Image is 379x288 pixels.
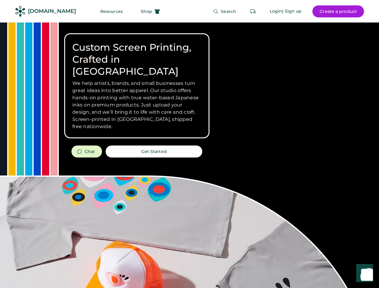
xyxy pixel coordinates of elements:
button: Chat [71,145,102,157]
button: Retrieve an order [247,5,259,17]
span: Search [221,9,236,13]
div: | Sign up [282,8,302,14]
button: Resources [93,5,130,17]
h1: Custom Screen Printing, Crafted in [GEOGRAPHIC_DATA] [72,41,201,77]
img: Rendered Logo - Screens [15,6,26,16]
h3: We help artists, brands, and small businesses turn great ideas into better apparel. Our studio of... [72,80,201,130]
span: Shop [141,9,152,13]
button: Search [206,5,243,17]
iframe: Front Chat [350,261,376,287]
button: Shop [134,5,167,17]
div: Login [270,8,282,14]
button: Create a product [312,5,364,17]
div: [DOMAIN_NAME] [28,7,76,15]
button: Get Started [106,145,202,157]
